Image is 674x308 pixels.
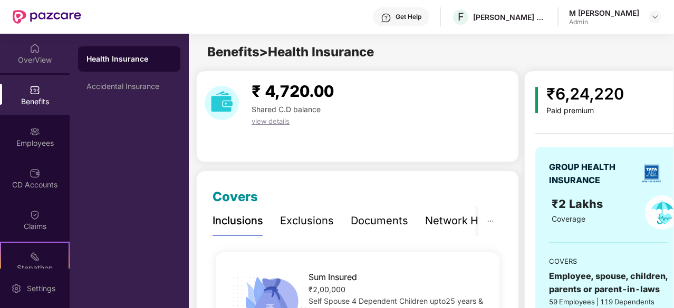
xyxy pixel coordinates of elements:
img: svg+xml;base64,PHN2ZyBpZD0iQ0RfQWNjb3VudHMiIGRhdGEtbmFtZT0iQ0QgQWNjb3VudHMiIHhtbG5zPSJodHRwOi8vd3... [30,168,40,178]
span: ellipsis [487,217,494,225]
img: svg+xml;base64,PHN2ZyBpZD0iQmVuZWZpdHMiIHhtbG5zPSJodHRwOi8vd3d3LnczLm9yZy8yMDAwL3N2ZyIgd2lkdGg9Ij... [30,85,40,95]
img: icon [535,87,538,113]
img: svg+xml;base64,PHN2ZyBpZD0iRHJvcGRvd24tMzJ4MzIiIHhtbG5zPSJodHRwOi8vd3d3LnczLm9yZy8yMDAwL3N2ZyIgd2... [651,13,659,21]
div: Network Hospitals [425,213,517,229]
span: F [458,11,464,23]
img: svg+xml;base64,PHN2ZyB4bWxucz0iaHR0cDovL3d3dy53My5vcmcvMjAwMC9zdmciIHdpZHRoPSIyMSIgaGVpZ2h0PSIyMC... [30,251,40,262]
div: COVERS [549,256,668,266]
img: download [205,86,239,120]
div: Admin [569,18,639,26]
div: Settings [24,283,59,294]
div: M [PERSON_NAME] [569,8,639,18]
div: Paid premium [546,106,624,115]
span: ₹2 Lakhs [552,197,606,211]
div: Health Insurance [86,54,172,64]
img: svg+xml;base64,PHN2ZyBpZD0iSG9tZSIgeG1sbnM9Imh0dHA6Ly93d3cudzMub3JnLzIwMDAvc3ZnIiB3aWR0aD0iMjAiIG... [30,43,40,54]
span: ₹ 4,720.00 [252,82,334,101]
span: view details [252,117,290,125]
img: New Pazcare Logo [13,10,81,24]
span: Sum Insured [309,271,357,284]
img: svg+xml;base64,PHN2ZyBpZD0iU2V0dGluZy0yMHgyMCIgeG1sbnM9Imh0dHA6Ly93d3cudzMub3JnLzIwMDAvc3ZnIiB3aW... [11,283,22,294]
div: GROUP HEALTH INSURANCE [549,161,634,187]
span: Coverage [552,214,585,223]
div: Employee, spouse, children, parents or parent-in-laws [549,270,668,296]
span: Shared C.D balance [252,105,321,114]
div: ₹2,00,000 [309,284,486,295]
div: ₹6,24,220 [546,82,624,106]
div: Get Help [396,13,421,21]
div: Exclusions [280,213,334,229]
img: insurerLogo [638,160,665,187]
div: 59 Employees | 119 Dependents [549,296,668,307]
div: Stepathon [1,263,69,273]
div: [PERSON_NAME] & [PERSON_NAME] Labs Private Limited [473,12,547,22]
img: svg+xml;base64,PHN2ZyBpZD0iSGVscC0zMngzMiIgeG1sbnM9Imh0dHA6Ly93d3cudzMub3JnLzIwMDAvc3ZnIiB3aWR0aD... [381,13,391,23]
div: Inclusions [213,213,263,229]
span: Covers [213,189,258,204]
div: Documents [351,213,408,229]
button: ellipsis [478,206,503,235]
img: svg+xml;base64,PHN2ZyBpZD0iRW1wbG95ZWVzIiB4bWxucz0iaHR0cDovL3d3dy53My5vcmcvMjAwMC9zdmciIHdpZHRoPS... [30,126,40,137]
img: svg+xml;base64,PHN2ZyBpZD0iQ2xhaW0iIHhtbG5zPSJodHRwOi8vd3d3LnczLm9yZy8yMDAwL3N2ZyIgd2lkdGg9IjIwIi... [30,210,40,220]
span: Benefits > Health Insurance [207,44,374,59]
div: Accidental Insurance [86,82,172,91]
